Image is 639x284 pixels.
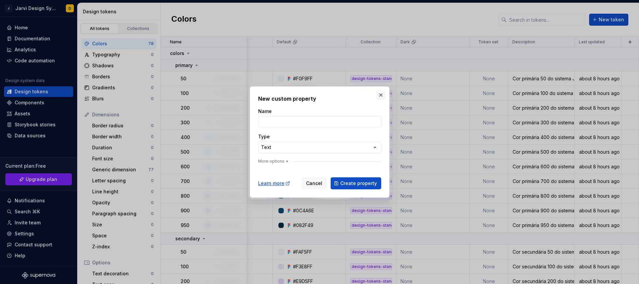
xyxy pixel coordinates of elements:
[340,180,377,187] span: Create property
[302,177,327,189] button: Cancel
[258,95,381,103] h2: New custom property
[258,180,290,187] a: Learn more
[306,180,322,187] span: Cancel
[331,177,381,189] button: Create property
[258,108,272,115] label: Name
[258,133,270,140] label: Type
[258,159,290,164] button: More options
